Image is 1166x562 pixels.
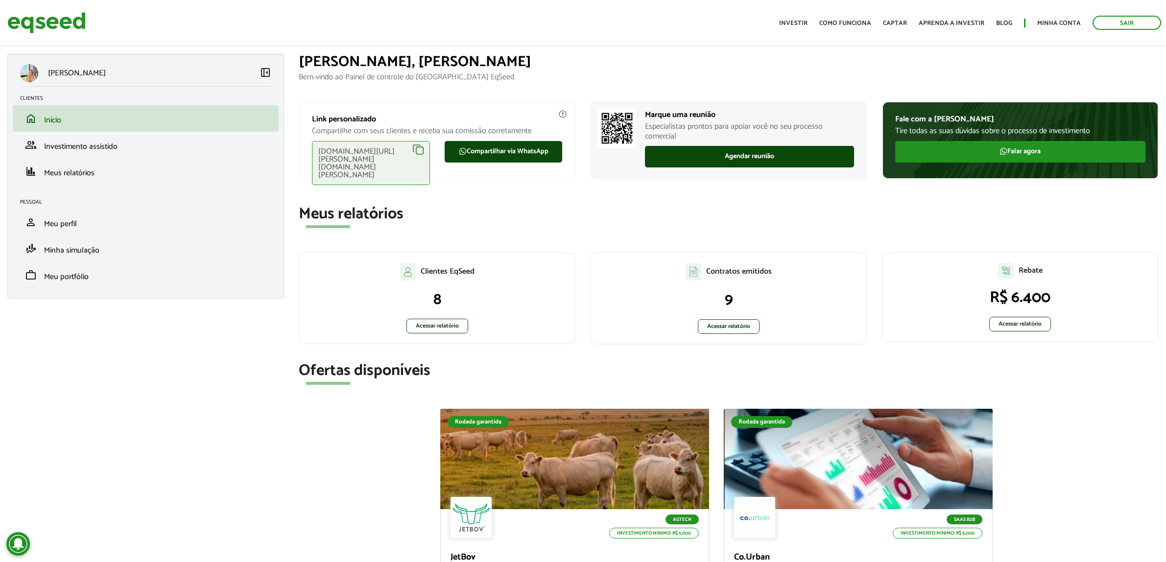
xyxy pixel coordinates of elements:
p: Contratos emitidos [706,267,772,276]
a: Agendar reunião [645,146,854,167]
span: Meu perfil [44,217,77,231]
a: Acessar relatório [406,319,468,333]
span: home [25,113,37,124]
p: Marque uma reunião [645,110,854,119]
span: Investimento assistido [44,140,118,153]
img: FaWhatsapp.svg [459,147,467,155]
a: financeMeus relatórios [20,165,271,177]
a: personMeu perfil [20,216,271,228]
li: Meu portfólio [13,262,279,288]
a: Blog [996,20,1012,26]
span: work [25,269,37,281]
p: Especialistas prontos para apoiar você no seu processo comercial [645,122,854,140]
img: agent-clientes.svg [400,263,416,281]
p: Bem-vindo ao Painel de controle do [GEOGRAPHIC_DATA] EqSeed [299,72,1159,82]
li: Início [13,105,279,132]
a: Falar agora [895,141,1145,163]
span: Minha simulação [44,244,99,257]
img: agent-relatorio.svg [998,263,1014,279]
p: 8 [309,290,565,309]
p: R$ 6.400 [893,288,1148,307]
div: [DOMAIN_NAME][URL][PERSON_NAME][DOMAIN_NAME][PERSON_NAME] [312,141,430,185]
a: Captar [883,20,907,26]
a: Aprenda a investir [919,20,984,26]
li: Meus relatórios [13,158,279,185]
img: Marcar reunião com consultor [597,109,637,148]
div: Rodada garantida [448,416,509,428]
div: Rodada garantida [731,416,792,428]
h2: Pessoal [20,199,279,205]
h1: [PERSON_NAME], [PERSON_NAME] [299,54,1159,70]
a: Minha conta [1037,20,1081,26]
a: Investir [779,20,808,26]
p: SaaS B2B [947,515,982,524]
a: finance_modeMinha simulação [20,243,271,255]
a: Colapsar menu [260,67,271,80]
img: agent-contratos.svg [686,263,701,281]
li: Meu perfil [13,209,279,235]
a: homeInício [20,113,271,124]
a: groupInvestimento assistido [20,139,271,151]
span: finance [25,165,37,177]
a: Compartilhar via WhatsApp [445,141,563,163]
li: Minha simulação [13,235,279,262]
a: Como funciona [819,20,871,26]
li: Investimento assistido [13,132,279,158]
p: [PERSON_NAME] [48,69,106,78]
a: workMeu portfólio [20,269,271,281]
p: Rebate [1019,266,1043,275]
img: FaWhatsapp.svg [999,147,1007,155]
span: group [25,139,37,151]
p: Clientes EqSeed [421,267,475,276]
p: Investimento mínimo: R$ 5.000 [893,528,982,539]
p: Agtech [666,515,699,524]
span: Meus relatórios [44,166,95,180]
a: Acessar relatório [989,317,1051,331]
img: EqSeed [7,10,86,36]
p: Fale com a [PERSON_NAME] [895,115,1145,124]
span: person [25,216,37,228]
p: Compartilhe com seus clientes e receba sua comissão corretamente [312,126,562,136]
p: Tire todas as suas dúvidas sobre o processo de investimento [895,126,1145,136]
span: Início [44,114,61,127]
h2: Meus relatórios [299,206,1159,223]
p: Link personalizado [312,115,562,124]
a: Acessar relatório [698,319,760,334]
p: Investimento mínimo: R$ 5.000 [609,528,699,539]
span: left_panel_close [260,67,271,78]
h2: Clientes [20,95,279,101]
span: finance_mode [25,243,37,255]
a: Sair [1093,16,1161,30]
span: Meu portfólio [44,270,89,283]
img: agent-meulink-info2.svg [558,110,567,118]
h2: Ofertas disponíveis [299,362,1159,379]
p: 9 [601,290,856,309]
